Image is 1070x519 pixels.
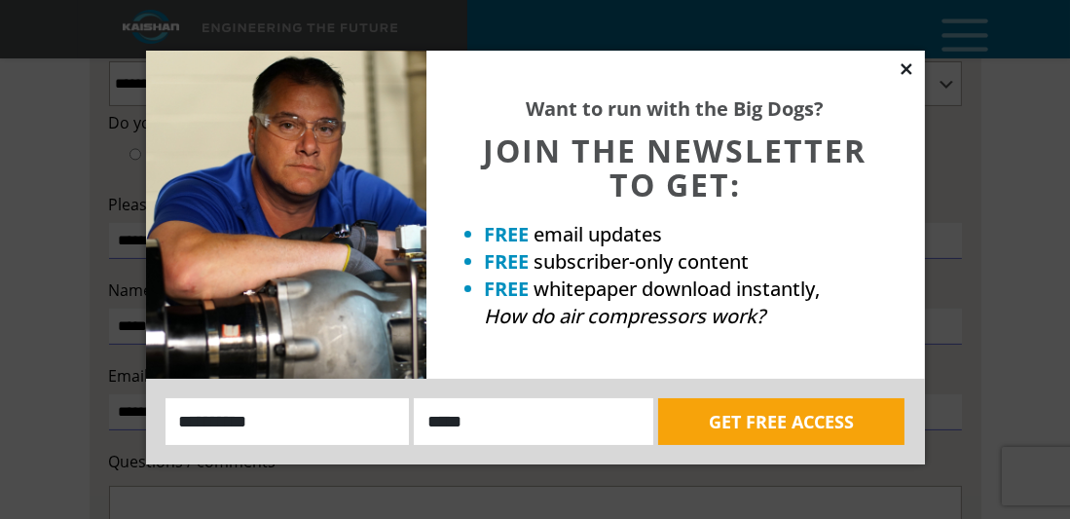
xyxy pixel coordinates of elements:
input: Name: [166,398,410,445]
strong: FREE [485,221,530,247]
span: email updates [535,221,663,247]
strong: FREE [485,276,530,302]
input: Email [414,398,653,445]
span: subscriber-only content [535,248,750,275]
strong: FREE [485,248,530,275]
button: Close [898,60,915,78]
span: whitepaper download instantly, [535,276,821,302]
button: GET FREE ACCESS [658,398,904,445]
strong: Want to run with the Big Dogs? [527,95,825,122]
span: JOIN THE NEWSLETTER TO GET: [484,130,867,205]
em: How do air compressors work? [485,303,766,329]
